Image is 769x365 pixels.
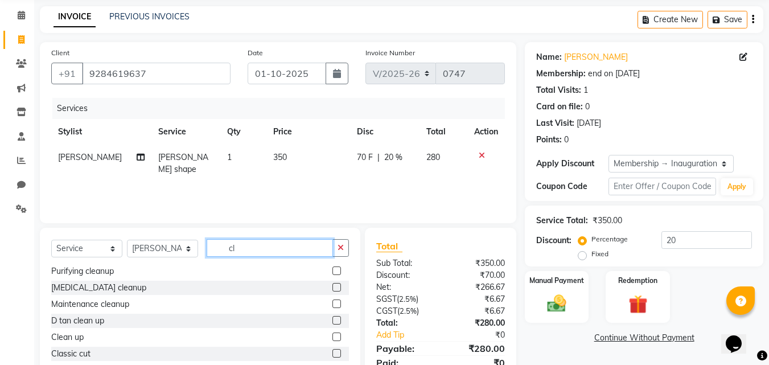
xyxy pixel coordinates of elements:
label: Invoice Number [365,48,415,58]
label: Percentage [591,234,628,244]
button: +91 [51,63,83,84]
div: Sub Total: [368,257,441,269]
th: Qty [220,119,266,145]
th: Disc [350,119,420,145]
div: Discount: [368,269,441,281]
label: Client [51,48,69,58]
span: [PERSON_NAME] [58,152,122,162]
div: Purifying cleanup [51,265,114,277]
input: Search by Name/Mobile/Email/Code [82,63,231,84]
div: D tan clean up [51,315,104,327]
div: Maintenance cleanup [51,298,129,310]
span: | [377,151,380,163]
button: Create New [638,11,703,28]
div: Services [52,98,513,119]
span: 20 % [384,151,402,163]
div: Net: [368,281,441,293]
div: Total Visits: [536,84,581,96]
div: Clean up [51,331,84,343]
label: Manual Payment [529,276,584,286]
span: 350 [273,152,287,162]
iframe: chat widget [721,319,758,354]
span: 2.5% [399,294,416,304]
label: Date [248,48,263,58]
div: ₹6.67 [441,305,513,317]
input: Enter Offer / Coupon Code [608,178,716,195]
span: [PERSON_NAME] shape [158,152,208,174]
th: Price [266,119,350,145]
a: INVOICE [54,7,96,27]
a: PREVIOUS INVOICES [109,11,190,22]
button: Apply [721,178,753,195]
label: Redemption [618,276,657,286]
div: ( ) [368,293,441,305]
div: ₹280.00 [441,342,513,355]
div: Classic cut [51,348,91,360]
div: ₹350.00 [593,215,622,227]
input: Search or Scan [207,239,333,257]
img: _cash.svg [541,293,572,314]
div: Payable: [368,342,441,355]
a: Continue Without Payment [527,332,761,344]
th: Total [420,119,467,145]
span: 1 [227,152,232,162]
div: ₹0 [453,329,514,341]
span: Total [376,240,402,252]
button: Save [708,11,747,28]
a: Add Tip [368,329,453,341]
div: Card on file: [536,101,583,113]
div: Apply Discount [536,158,608,170]
div: Total: [368,317,441,329]
img: _gift.svg [623,293,653,316]
div: ( ) [368,305,441,317]
th: Action [467,119,505,145]
span: 2.5% [400,306,417,315]
div: ₹280.00 [441,317,513,329]
div: end on [DATE] [588,68,640,80]
div: Name: [536,51,562,63]
div: Discount: [536,235,571,247]
div: 1 [583,84,588,96]
div: ₹266.67 [441,281,513,293]
span: CGST [376,306,397,316]
div: Membership: [536,68,586,80]
a: [PERSON_NAME] [564,51,628,63]
div: Points: [536,134,562,146]
div: Service Total: [536,215,588,227]
div: 0 [585,101,590,113]
span: 280 [426,152,440,162]
div: Last Visit: [536,117,574,129]
th: Stylist [51,119,151,145]
div: [MEDICAL_DATA] cleanup [51,282,146,294]
div: 0 [564,134,569,146]
th: Service [151,119,220,145]
label: Fixed [591,249,608,259]
div: ₹6.67 [441,293,513,305]
div: Coupon Code [536,181,608,192]
span: SGST [376,294,397,304]
div: [DATE] [577,117,601,129]
span: 70 F [357,151,373,163]
div: ₹350.00 [441,257,513,269]
div: ₹70.00 [441,269,513,281]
